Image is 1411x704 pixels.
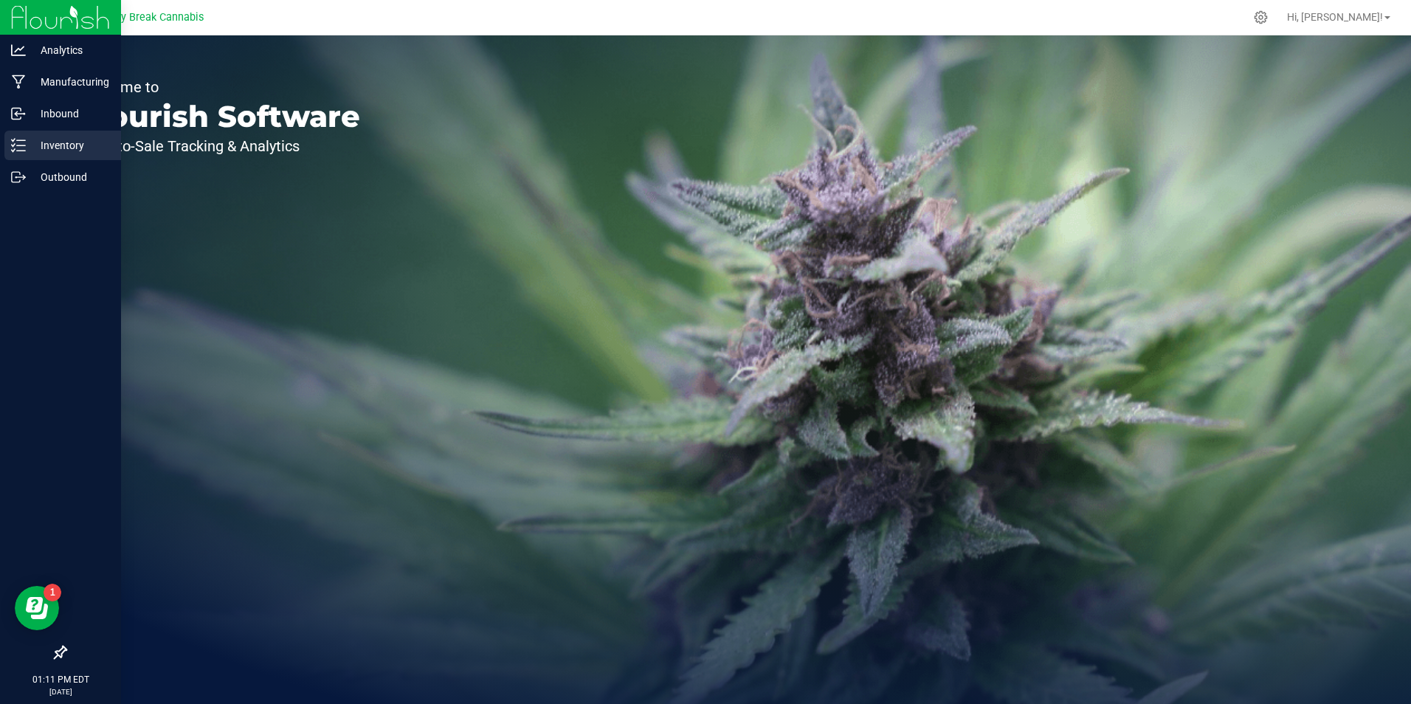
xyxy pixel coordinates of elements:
span: Hi, [PERSON_NAME]! [1287,11,1383,23]
inline-svg: Analytics [11,43,26,58]
p: Analytics [26,41,114,59]
p: 01:11 PM EDT [7,673,114,686]
div: Manage settings [1252,10,1270,24]
inline-svg: Manufacturing [11,75,26,89]
p: Welcome to [80,80,360,94]
p: Inventory [26,137,114,154]
inline-svg: Inbound [11,106,26,121]
p: [DATE] [7,686,114,697]
p: Seed-to-Sale Tracking & Analytics [80,139,360,153]
p: Flourish Software [80,102,360,131]
span: Lucky Break Cannabis [98,11,204,24]
p: Manufacturing [26,73,114,91]
iframe: Resource center [15,586,59,630]
p: Inbound [26,105,114,122]
p: Outbound [26,168,114,186]
inline-svg: Outbound [11,170,26,184]
iframe: Resource center unread badge [44,584,61,601]
inline-svg: Inventory [11,138,26,153]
